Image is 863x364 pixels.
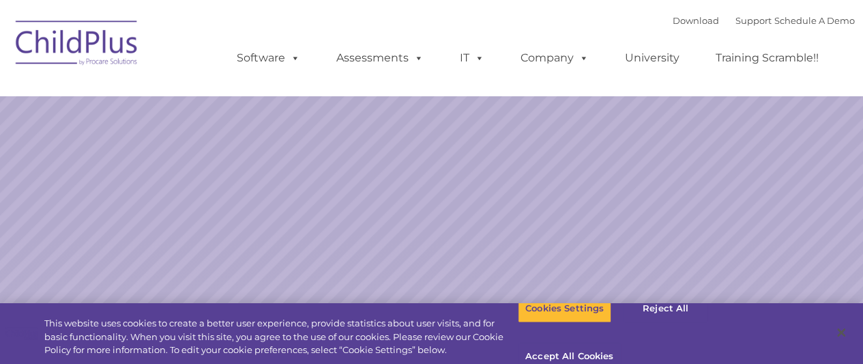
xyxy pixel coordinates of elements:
[44,317,518,357] div: This website uses cookies to create a better user experience, provide statistics about user visit...
[702,44,832,72] a: Training Scramble!!
[673,15,719,26] a: Download
[673,15,855,26] font: |
[223,44,314,72] a: Software
[826,318,856,348] button: Close
[611,44,693,72] a: University
[623,294,708,323] button: Reject All
[774,15,855,26] a: Schedule A Demo
[507,44,602,72] a: Company
[323,44,437,72] a: Assessments
[9,11,145,79] img: ChildPlus by Procare Solutions
[446,44,498,72] a: IT
[735,15,772,26] a: Support
[518,294,611,323] button: Cookies Settings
